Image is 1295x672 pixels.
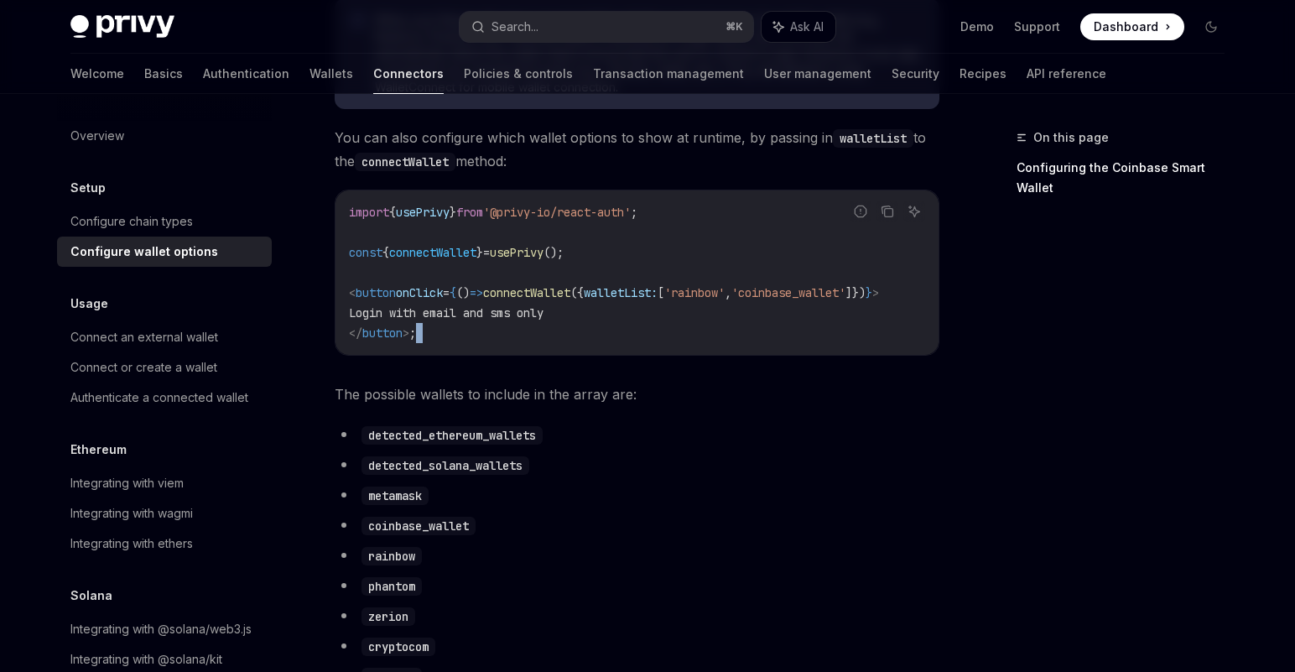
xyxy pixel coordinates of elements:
[409,326,416,341] span: ;
[349,285,356,300] span: <
[396,285,443,300] span: onClick
[460,12,753,42] button: Search...⌘K
[361,517,476,535] code: coinbase_wallet
[361,426,543,445] code: detected_ethereum_wallets
[70,178,106,198] h5: Setup
[960,54,1006,94] a: Recipes
[790,18,824,35] span: Ask AI
[70,473,184,493] div: Integrating with viem
[1014,18,1060,35] a: Support
[70,357,217,378] div: Connect or create a wallet
[631,205,637,220] span: ;
[584,285,658,300] span: walletList:
[349,305,543,320] span: Login with email and sms only
[70,649,222,669] div: Integrating with @solana/kit
[70,294,108,314] h5: Usage
[483,285,570,300] span: connectWallet
[1198,13,1225,40] button: Toggle dark mode
[362,326,403,341] span: button
[335,126,939,173] span: You can also configure which wallet options to show at runtime, by passing in to the method:
[70,327,218,347] div: Connect an external wallet
[872,285,879,300] span: >
[57,383,272,413] a: Authenticate a connected wallet
[349,245,382,260] span: const
[70,619,252,639] div: Integrating with @solana/web3.js
[144,54,183,94] a: Basics
[203,54,289,94] a: Authentication
[70,211,193,232] div: Configure chain types
[361,577,422,596] code: phantom
[543,245,564,260] span: ();
[483,205,631,220] span: '@privy-io/react-auth'
[456,285,470,300] span: ()
[70,388,248,408] div: Authenticate a connected wallet
[361,638,435,656] code: cryptocom
[356,285,396,300] span: button
[1094,18,1158,35] span: Dashboard
[389,205,396,220] span: {
[470,285,483,300] span: =>
[476,245,483,260] span: }
[373,54,444,94] a: Connectors
[762,12,835,42] button: Ask AI
[70,54,124,94] a: Welcome
[57,468,272,498] a: Integrating with viem
[57,529,272,559] a: Integrating with ethers
[570,285,584,300] span: ({
[866,285,872,300] span: }
[833,129,913,148] code: walletList
[361,456,529,475] code: detected_solana_wallets
[464,54,573,94] a: Policies & controls
[960,18,994,35] a: Demo
[725,285,731,300] span: ,
[903,201,925,222] button: Ask AI
[57,322,272,352] a: Connect an external wallet
[57,237,272,267] a: Configure wallet options
[1017,154,1238,201] a: Configuring the Coinbase Smart Wallet
[876,201,898,222] button: Copy the contents from the code block
[456,205,483,220] span: from
[892,54,939,94] a: Security
[1033,128,1109,148] span: On this page
[70,126,124,146] div: Overview
[335,383,939,406] span: The possible wallets to include in the array are:
[361,487,429,505] code: metamask
[764,54,871,94] a: User management
[70,586,112,606] h5: Solana
[57,121,272,151] a: Overview
[731,285,845,300] span: 'coinbase_wallet'
[70,503,193,524] div: Integrating with wagmi
[1080,13,1184,40] a: Dashboard
[361,547,422,565] code: rainbow
[845,285,866,300] span: ]})
[70,242,218,262] div: Configure wallet options
[361,607,415,626] code: zerion
[443,285,450,300] span: =
[403,326,409,341] span: >
[396,205,450,220] span: usePrivy
[658,285,664,300] span: [
[349,326,362,341] span: </
[349,205,389,220] span: import
[491,17,538,37] div: Search...
[490,245,543,260] span: usePrivy
[309,54,353,94] a: Wallets
[1027,54,1106,94] a: API reference
[664,285,725,300] span: 'rainbow'
[57,614,272,644] a: Integrating with @solana/web3.js
[70,440,127,460] h5: Ethereum
[593,54,744,94] a: Transaction management
[483,245,490,260] span: =
[726,20,743,34] span: ⌘ K
[850,201,871,222] button: Report incorrect code
[70,534,193,554] div: Integrating with ethers
[450,205,456,220] span: }
[70,15,174,39] img: dark logo
[389,245,476,260] span: connectWallet
[57,206,272,237] a: Configure chain types
[382,245,389,260] span: {
[355,153,455,171] code: connectWallet
[57,352,272,383] a: Connect or create a wallet
[57,498,272,529] a: Integrating with wagmi
[450,285,456,300] span: {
